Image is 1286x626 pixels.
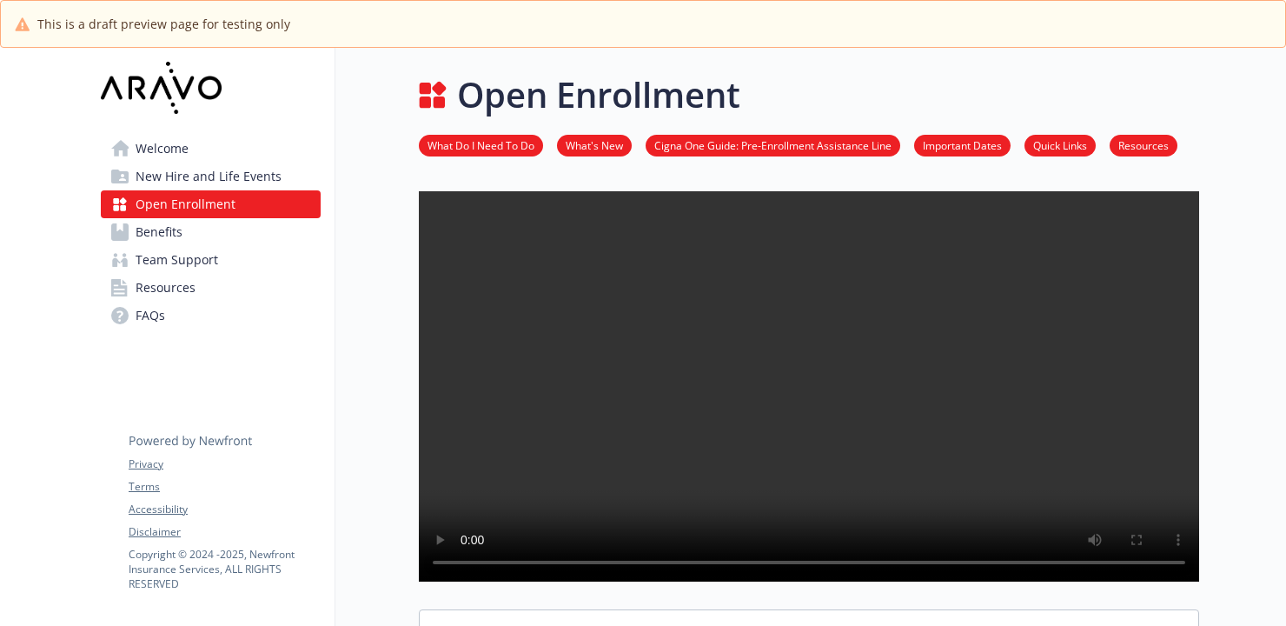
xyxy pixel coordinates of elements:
[129,502,320,517] a: Accessibility
[129,456,320,472] a: Privacy
[1024,137,1096,153] a: Quick Links
[129,547,320,591] p: Copyright © 2024 - 2025 , Newfront Insurance Services, ALL RIGHTS RESERVED
[37,15,290,33] span: This is a draft preview page for testing only
[136,163,282,190] span: New Hire and Life Events
[101,218,321,246] a: Benefits
[101,274,321,302] a: Resources
[1110,137,1177,153] a: Resources
[136,302,165,330] span: FAQs
[646,137,900,153] a: Cigna One Guide: Pre-Enrollment Assistance Line
[101,302,321,330] a: FAQs
[136,218,182,246] span: Benefits
[101,190,321,218] a: Open Enrollment
[419,137,543,153] a: What Do I Need To Do
[101,135,321,163] a: Welcome
[136,135,189,163] span: Welcome
[129,479,320,495] a: Terms
[136,274,196,302] span: Resources
[557,137,632,153] a: What's New
[914,137,1011,153] a: Important Dates
[457,69,740,121] h1: Open Enrollment
[101,246,321,274] a: Team Support
[129,524,320,540] a: Disclaimer
[136,190,235,218] span: Open Enrollment
[136,246,218,274] span: Team Support
[101,163,321,190] a: New Hire and Life Events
